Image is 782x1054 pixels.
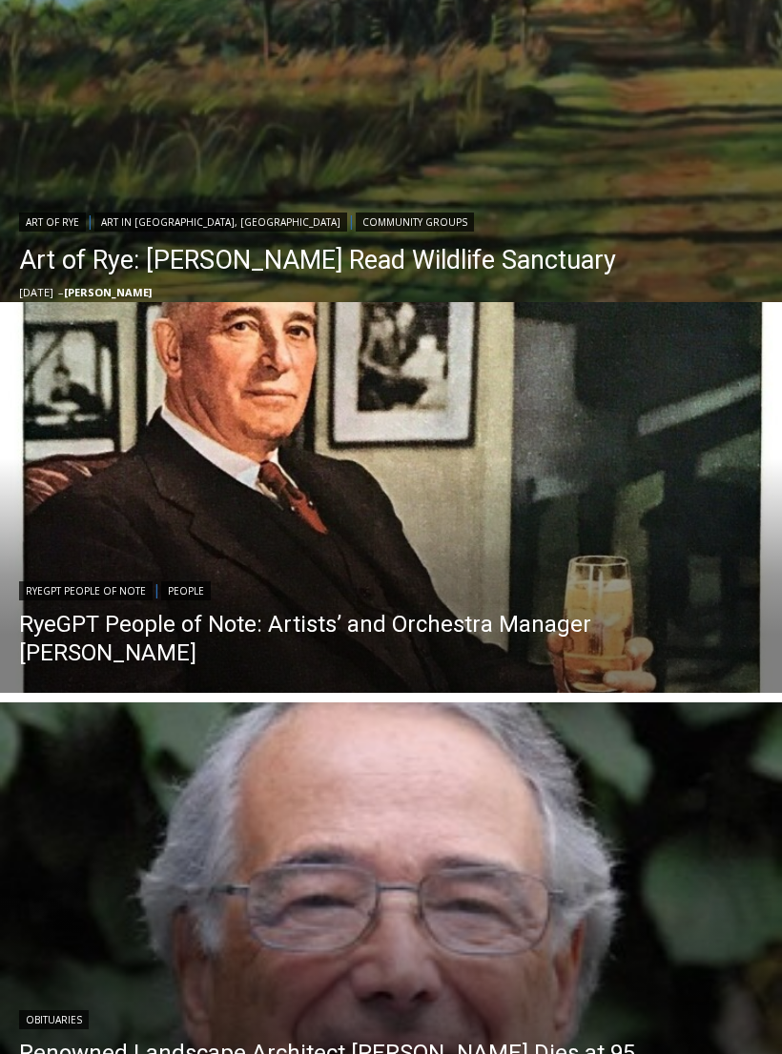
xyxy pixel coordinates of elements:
[19,578,763,601] div: |
[6,196,187,269] span: Open Tues. - Sun. [PHONE_NUMBER]
[19,242,616,280] a: Art of Rye: [PERSON_NAME] Read Wildlife Sanctuary
[64,286,152,300] a: [PERSON_NAME]
[94,213,347,233] a: Art in [GEOGRAPHIC_DATA], [GEOGRAPHIC_DATA]
[1,192,192,237] a: Open Tues. - Sun. [PHONE_NUMBER]
[19,611,763,668] a: RyeGPT People of Note: Artists’ and Orchestra Manager [PERSON_NAME]
[19,213,86,233] a: Art of Rye
[19,210,616,233] div: | |
[58,286,64,300] span: –
[19,582,153,601] a: RyeGPT People of Note
[356,213,474,233] a: Community Groups
[19,286,53,300] time: [DATE]
[19,1011,89,1030] a: Obituaries
[161,582,211,601] a: People
[196,119,280,228] div: "the precise, almost orchestrated movements of cutting and assembling sushi and [PERSON_NAME] mak...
